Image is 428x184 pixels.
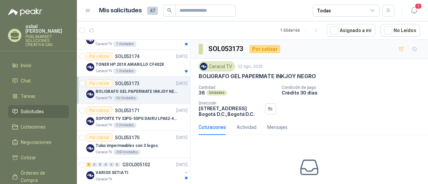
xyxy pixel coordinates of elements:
[86,36,94,44] img: Company Logo
[176,162,188,168] p: [DATE]
[8,8,42,16] img: Logo peakr
[8,151,69,164] a: Cotizar
[113,96,138,101] div: 36 Unidades
[86,52,112,60] div: Por cotizar
[99,6,142,15] h1: Mis solicitudes
[199,124,226,131] div: Cotizaciones
[21,93,35,100] span: Tareas
[199,85,276,90] p: Cantidad
[280,25,321,36] div: 1 - 50 de 166
[206,90,227,96] div: Unidades
[21,123,45,131] span: Licitaciones
[96,96,112,101] p: Caracol TV
[415,3,422,9] span: 1
[86,90,94,98] img: Company Logo
[25,24,69,33] p: osbal [PERSON_NAME]
[237,124,256,131] div: Actividad
[77,104,190,131] a: Por cotizarSOL053171[DATE] Company LogoSOPORTE TV 32PG-55PG DAIRU LPA52-446KIT2Caracol TV2 Unidades
[199,101,262,106] p: Dirección
[176,135,188,141] p: [DATE]
[21,108,44,115] span: Solicitudes
[86,171,94,179] img: Company Logo
[167,8,172,13] span: search
[86,162,91,167] div: 3
[21,62,31,69] span: Inicio
[98,162,103,167] div: 0
[176,80,188,87] p: [DATE]
[21,154,36,161] span: Cotizar
[86,107,112,115] div: Por cotizar
[77,77,190,104] a: Por cotizarSOL053173[DATE] Company LogoBOLIGRAFO GEL PAPERMATE INKJOY NEGROCaracol TV36 Unidades
[200,63,207,70] img: Company Logo
[86,144,94,152] img: Company Logo
[147,7,158,15] span: 47
[267,124,288,131] div: Mensajes
[282,85,425,90] p: Condición de pago
[21,77,31,84] span: Chat
[317,7,331,14] div: Todas
[96,68,112,74] p: Caracol TV
[96,123,112,128] p: Caracol TV
[208,44,244,54] h3: SOL053173
[282,90,425,96] p: Crédito 30 días
[113,68,136,74] div: 1 Unidades
[199,90,205,96] p: 36
[86,161,189,182] a: 3 0 0 0 0 0 GSOL005102[DATE] Company LogoVARIOS SETIA TICaracol TV
[96,150,112,155] p: Caracol TV
[86,117,94,125] img: Company Logo
[199,73,316,80] p: BOLIGRAFO GEL PAPERMATE INKJOY NEGRO
[381,24,420,37] button: No Leídos
[115,135,139,140] p: SOL053170
[199,106,262,117] p: [STREET_ADDRESS] Bogotá D.C. , Bogotá D.C.
[176,53,188,60] p: [DATE]
[103,162,108,167] div: 0
[8,59,69,72] a: Inicio
[92,162,97,167] div: 0
[109,162,114,167] div: 0
[327,24,375,37] button: Asignado a mi
[96,170,128,176] p: VARIOS SETIA TI
[96,61,164,68] p: TONER HP 201X AMARILLO CF402X
[238,63,263,70] p: 22 ago, 2025
[8,90,69,103] a: Tareas
[113,150,140,155] div: 300 Unidades
[77,131,190,158] a: Por cotizarSOL053170[DATE] Company LogoTulas impermeables con 3 logos.Caracol TV300 Unidades
[21,169,63,184] span: Órdenes de Compra
[86,79,112,87] div: Por cotizar
[96,88,179,95] p: BOLIGRAFO GEL PAPERMATE INKJOY NEGRO
[113,123,136,128] div: 2 Unidades
[408,5,420,17] button: 1
[86,134,112,142] div: Por cotizar
[115,162,120,167] div: 0
[96,177,112,182] p: Caracol TV
[96,116,179,122] p: SOPORTE TV 32PG-55PG DAIRU LPA52-446KIT2
[86,63,94,71] img: Company Logo
[8,74,69,87] a: Chat
[199,61,235,71] div: Caracol TV
[8,105,69,118] a: Solicitudes
[96,143,159,149] p: Tulas impermeables con 3 logos.
[25,35,69,47] p: PUBLIMARKET SOLUCIONES CREATIVA SAS
[115,108,139,113] p: SOL053171
[77,50,190,77] a: Por cotizarSOL053174[DATE] Company LogoTONER HP 201X AMARILLO CF402XCaracol TV1 Unidades
[176,108,188,114] p: [DATE]
[113,41,136,47] div: 1 Unidades
[115,81,139,86] p: SOL053173
[8,121,69,133] a: Licitaciones
[249,45,280,53] div: Por cotizar
[8,136,69,149] a: Negociaciones
[115,54,139,59] p: SOL053174
[122,162,150,167] p: GSOL005102
[21,139,51,146] span: Negociaciones
[96,41,112,47] p: Caracol TV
